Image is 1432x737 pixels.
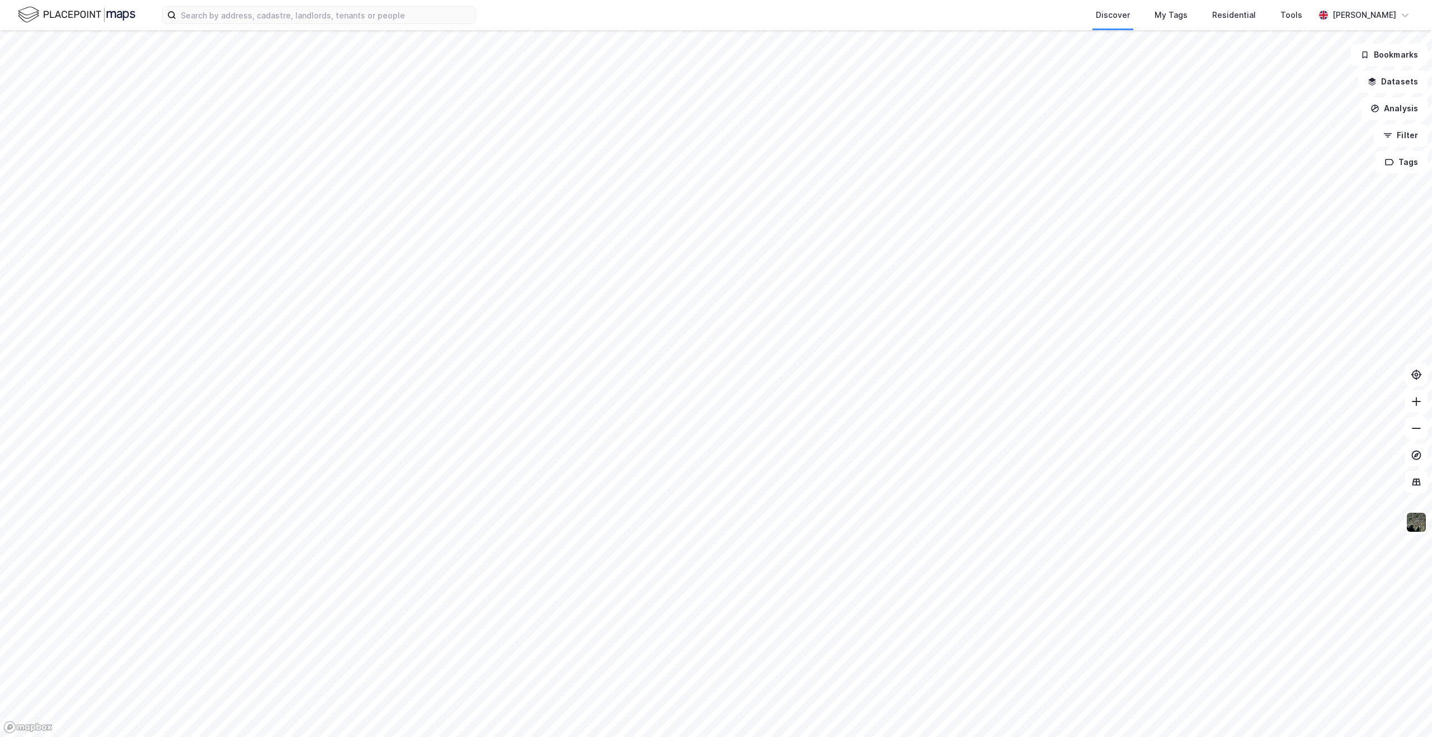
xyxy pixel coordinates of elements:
[18,5,135,25] img: logo.f888ab2527a4732fd821a326f86c7f29.svg
[1212,8,1256,22] div: Residential
[176,7,475,23] input: Search by address, cadastre, landlords, tenants or people
[1096,8,1130,22] div: Discover
[1332,8,1396,22] div: [PERSON_NAME]
[1358,70,1428,93] button: Datasets
[1376,151,1428,173] button: Tags
[1361,97,1428,120] button: Analysis
[1351,44,1428,66] button: Bookmarks
[1376,683,1432,737] iframe: Chat Widget
[3,721,53,734] a: Mapbox homepage
[1406,512,1427,533] img: 9k=
[1155,8,1188,22] div: My Tags
[1280,8,1302,22] div: Tools
[1374,124,1428,147] button: Filter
